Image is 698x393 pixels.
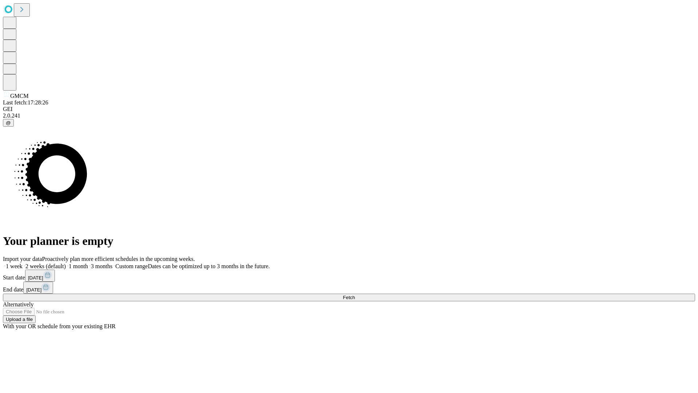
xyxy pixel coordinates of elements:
[28,275,43,281] span: [DATE]
[3,315,36,323] button: Upload a file
[3,112,695,119] div: 2.0.241
[23,282,53,294] button: [DATE]
[3,256,42,262] span: Import your data
[343,295,355,300] span: Fetch
[148,263,270,269] span: Dates can be optimized up to 3 months in the future.
[115,263,148,269] span: Custom range
[25,263,66,269] span: 2 weeks (default)
[10,93,29,99] span: GMCM
[26,287,41,293] span: [DATE]
[6,120,11,126] span: @
[3,234,695,248] h1: Your planner is empty
[3,106,695,112] div: GEI
[3,294,695,301] button: Fetch
[3,119,14,127] button: @
[6,263,23,269] span: 1 week
[3,99,48,106] span: Last fetch: 17:28:26
[3,301,33,307] span: Alternatively
[42,256,195,262] span: Proactively plan more efficient schedules in the upcoming weeks.
[69,263,88,269] span: 1 month
[3,270,695,282] div: Start date
[25,270,55,282] button: [DATE]
[3,282,695,294] div: End date
[91,263,112,269] span: 3 months
[3,323,116,329] span: With your OR schedule from your existing EHR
